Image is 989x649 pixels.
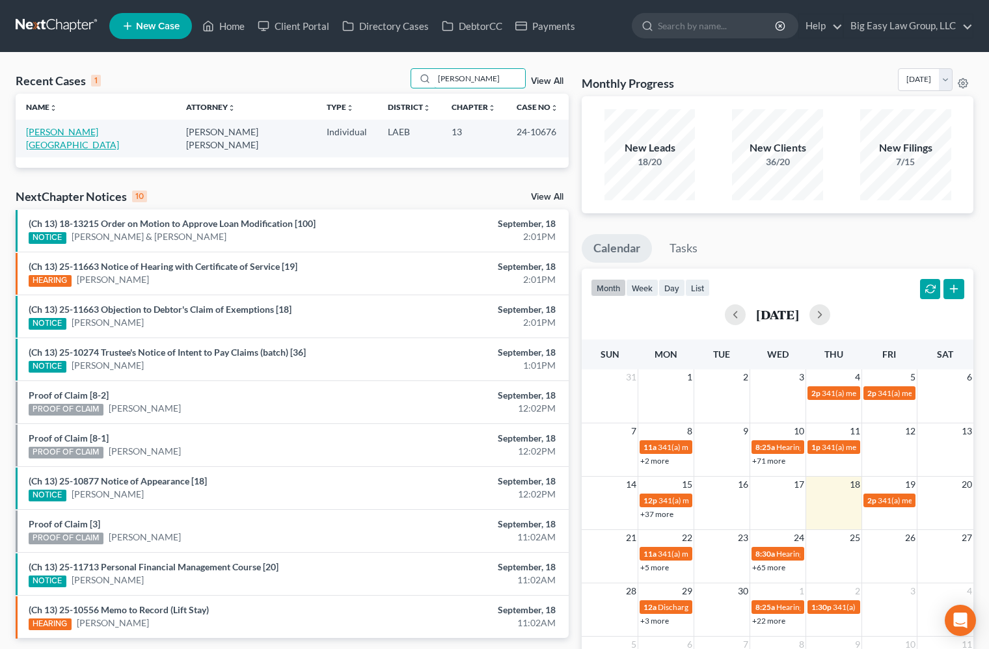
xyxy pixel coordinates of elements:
[389,230,556,243] div: 2:01PM
[29,618,72,630] div: HEARING
[860,140,951,155] div: New Filings
[625,530,638,546] span: 21
[644,496,657,505] span: 12p
[755,549,775,559] span: 8:30a
[854,583,861,599] span: 2
[640,563,669,572] a: +5 more
[732,155,823,168] div: 36/20
[389,316,556,329] div: 2:01PM
[798,369,806,385] span: 3
[737,530,750,546] span: 23
[658,496,784,505] span: 341(a) meeting for [PERSON_NAME]
[346,104,354,112] i: unfold_more
[389,402,556,415] div: 12:02PM
[767,349,789,360] span: Wed
[488,104,496,112] i: unfold_more
[811,388,820,398] span: 2p
[531,192,563,202] a: View All
[506,120,569,157] td: 24-10676
[591,279,626,297] button: month
[389,217,556,230] div: September, 18
[713,349,730,360] span: Tue
[26,126,119,150] a: [PERSON_NAME][GEOGRAPHIC_DATA]
[29,361,66,373] div: NOTICE
[811,602,832,612] span: 1:30p
[389,531,556,544] div: 11:02AM
[29,232,66,244] div: NOTICE
[644,602,657,612] span: 12a
[29,604,209,615] a: (Ch 13) 25-10556 Memo to Record (Lift Stay)
[389,488,556,501] div: 12:02PM
[625,477,638,492] span: 14
[798,583,806,599] span: 1
[658,549,783,559] span: 341(a) meeting for [PERSON_NAME]
[228,104,236,112] i: unfold_more
[29,561,278,572] a: (Ch 13) 25-11713 Personal Financial Management Course [20]
[327,102,354,112] a: Typeunfold_more
[966,583,973,599] span: 4
[833,602,958,612] span: 341(a) meeting for [PERSON_NAME]
[550,104,558,112] i: unfold_more
[640,509,673,519] a: +37 more
[26,102,57,112] a: Nameunfold_more
[389,616,556,629] div: 11:02AM
[909,583,917,599] span: 3
[29,218,316,229] a: (Ch 13) 18-13215 Order on Motion to Approve Loan Modification [100]
[72,230,226,243] a: [PERSON_NAME] & [PERSON_NAME]
[625,583,638,599] span: 28
[755,442,775,452] span: 8:25a
[737,477,750,492] span: 16
[904,423,917,439] span: 12
[756,308,799,321] h2: [DATE]
[601,349,619,360] span: Sun
[966,369,973,385] span: 6
[29,447,103,458] div: PROOF OF CLAIM
[640,456,669,466] a: +2 more
[644,442,657,452] span: 11a
[136,21,180,31] span: New Case
[434,69,525,88] input: Search by name...
[732,140,823,155] div: New Clients
[685,279,710,297] button: list
[604,140,696,155] div: New Leads
[196,14,251,38] a: Home
[625,369,638,385] span: 31
[132,191,147,202] div: 10
[316,120,377,157] td: Individual
[176,120,316,157] td: [PERSON_NAME] [PERSON_NAME]
[737,583,750,599] span: 30
[793,477,806,492] span: 17
[435,14,509,38] a: DebtorCC
[681,477,694,492] span: 15
[604,155,696,168] div: 18/20
[29,261,297,272] a: (Ch 13) 25-11663 Notice of Hearing with Certificate of Service [19]
[77,273,149,286] a: [PERSON_NAME]
[658,14,777,38] input: Search by name...
[742,369,750,385] span: 2
[336,14,435,38] a: Directory Cases
[72,488,144,501] a: [PERSON_NAME]
[776,549,878,559] span: Hearing for [PERSON_NAME]
[822,442,947,452] span: 341(a) meeting for [PERSON_NAME]
[389,518,556,531] div: September, 18
[799,14,843,38] a: Help
[658,279,685,297] button: day
[867,388,876,398] span: 2p
[848,423,861,439] span: 11
[186,102,236,112] a: Attorneyunfold_more
[72,359,144,372] a: [PERSON_NAME]
[844,14,973,38] a: Big Easy Law Group, LLC
[793,530,806,546] span: 24
[29,404,103,416] div: PROOF OF CLAIM
[752,563,785,572] a: +65 more
[16,73,101,88] div: Recent Cases
[72,316,144,329] a: [PERSON_NAME]
[686,369,694,385] span: 1
[389,303,556,316] div: September, 18
[793,423,806,439] span: 10
[860,155,951,168] div: 7/15
[29,475,207,486] a: (Ch 13) 25-10877 Notice of Appearance [18]
[658,602,784,612] span: Discharge Date for [PERSON_NAME]
[630,423,638,439] span: 7
[91,75,101,86] div: 1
